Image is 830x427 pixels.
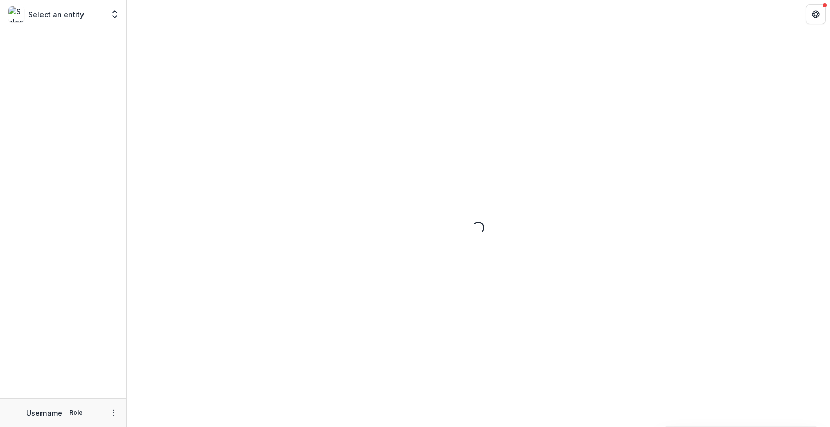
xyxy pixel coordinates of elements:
p: Role [66,408,86,417]
button: Get Help [806,4,826,24]
p: Select an entity [28,9,84,20]
img: Select an entity [8,6,24,22]
button: More [108,407,120,419]
p: Username [26,408,62,418]
button: Open entity switcher [108,4,122,24]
